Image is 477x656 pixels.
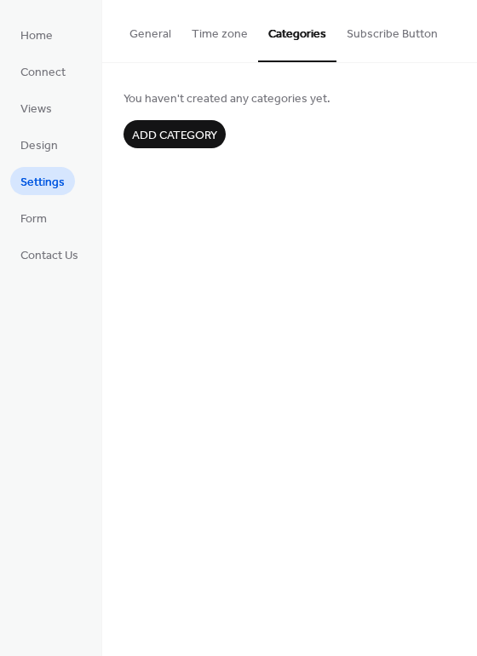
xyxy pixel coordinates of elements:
[10,57,76,85] a: Connect
[124,120,226,148] button: Add category
[10,204,57,232] a: Form
[10,167,75,195] a: Settings
[10,240,89,268] a: Contact Us
[10,94,62,122] a: Views
[20,247,78,265] span: Contact Us
[20,64,66,82] span: Connect
[10,20,63,49] a: Home
[20,210,47,228] span: Form
[20,101,52,118] span: Views
[10,130,68,158] a: Design
[20,137,58,155] span: Design
[20,174,65,192] span: Settings
[20,27,53,45] span: Home
[124,90,456,108] span: You haven't created any categories yet.
[132,127,217,145] span: Add category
